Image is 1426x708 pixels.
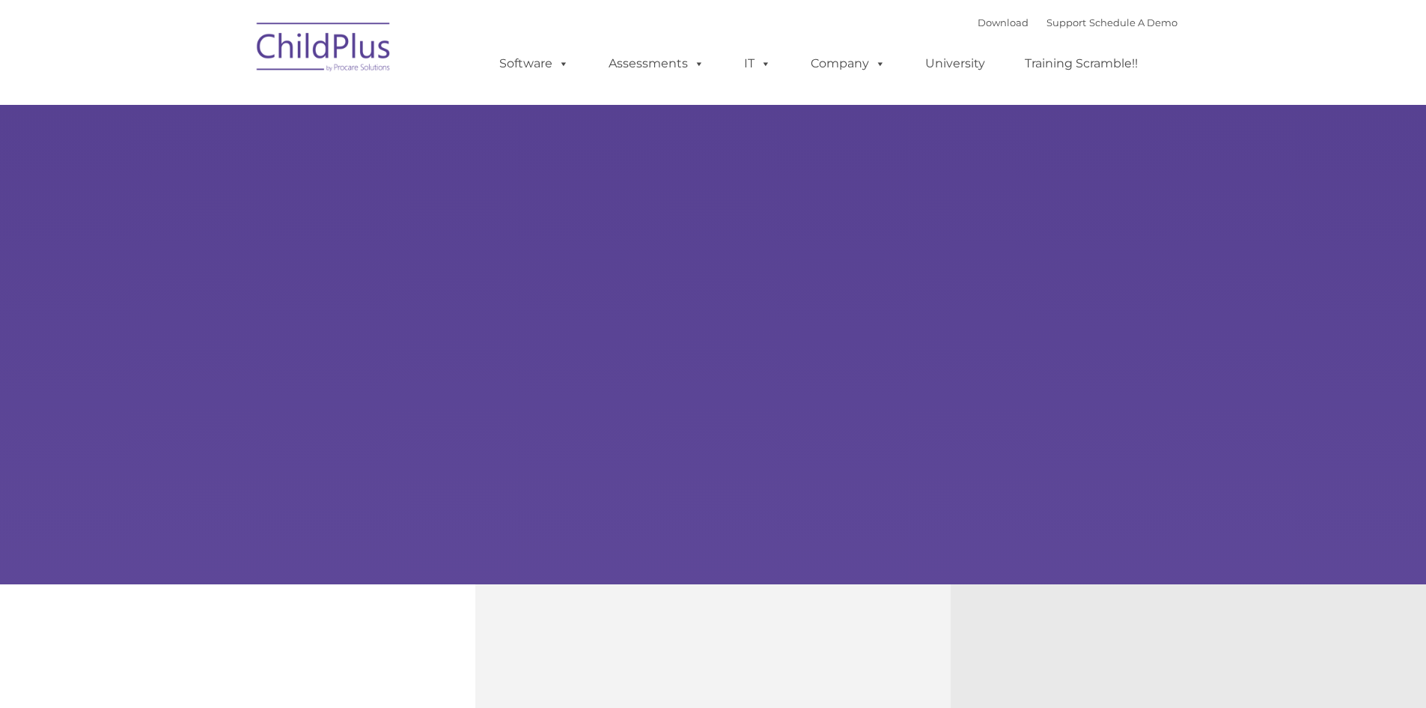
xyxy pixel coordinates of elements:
[978,16,1029,28] a: Download
[484,49,584,79] a: Software
[1046,16,1086,28] a: Support
[249,12,399,87] img: ChildPlus by Procare Solutions
[910,49,1000,79] a: University
[1089,16,1177,28] a: Schedule A Demo
[594,49,719,79] a: Assessments
[1010,49,1153,79] a: Training Scramble!!
[729,49,786,79] a: IT
[796,49,901,79] a: Company
[978,16,1177,28] font: |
